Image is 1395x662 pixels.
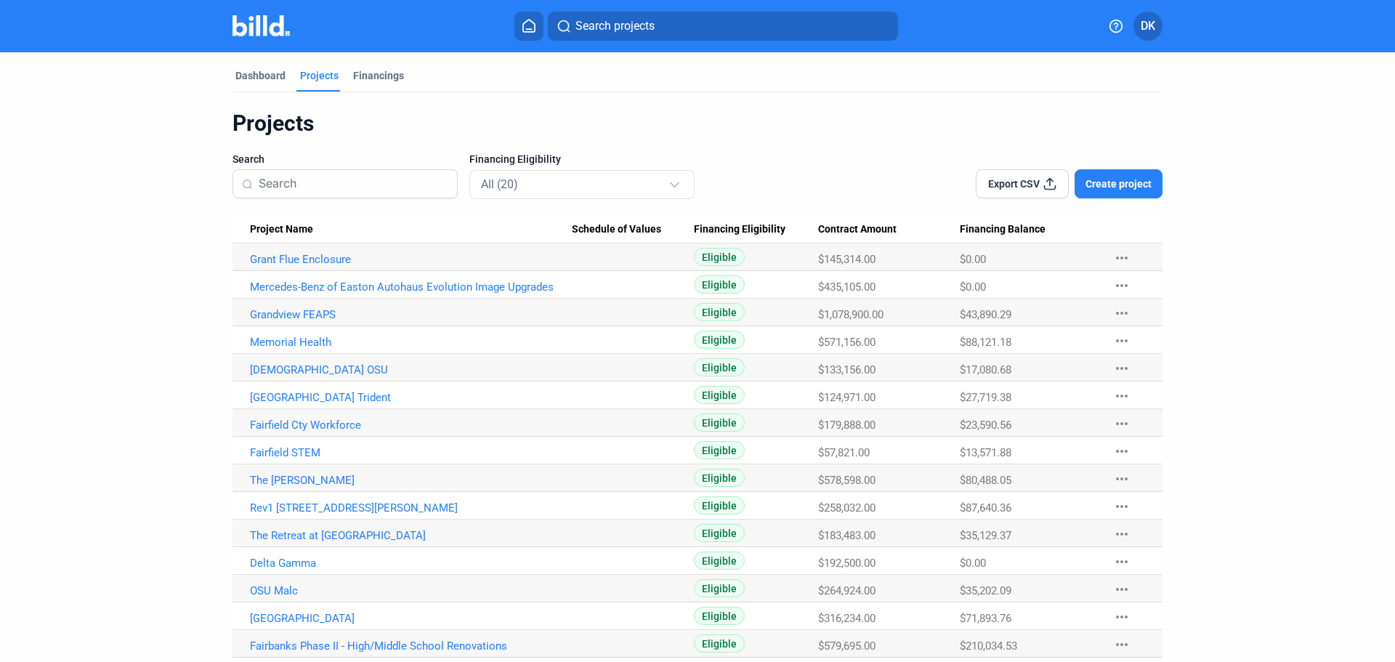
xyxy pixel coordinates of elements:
span: $316,234.00 [818,612,876,625]
span: Eligible [694,524,745,542]
span: $145,314.00 [818,253,876,266]
span: $13,571.88 [960,446,1011,459]
span: Eligible [694,496,745,514]
span: $264,924.00 [818,584,876,597]
mat-icon: more_horiz [1113,581,1131,598]
span: Eligible [694,331,745,349]
div: Schedule of Values [572,223,695,236]
span: $435,105.00 [818,280,876,294]
span: $1,078,900.00 [818,308,883,321]
button: DK [1133,12,1162,41]
mat-icon: more_horiz [1113,470,1131,488]
span: Create project [1085,177,1152,191]
span: $192,500.00 [818,557,876,570]
mat-icon: more_horiz [1113,332,1131,350]
span: Schedule of Values [572,223,661,236]
mat-icon: more_horiz [1113,304,1131,322]
span: $0.00 [960,253,986,266]
span: Export CSV [988,177,1040,191]
input: Search [259,169,448,199]
span: Eligible [694,552,745,570]
span: Project Name [250,223,313,236]
a: [GEOGRAPHIC_DATA] [250,612,572,625]
img: Billd Company Logo [232,15,290,36]
span: Eligible [694,386,745,404]
span: $578,598.00 [818,474,876,487]
button: Export CSV [976,169,1069,198]
span: $57,821.00 [818,446,870,459]
a: The Retreat at [GEOGRAPHIC_DATA] [250,529,572,542]
div: Contract Amount [818,223,960,236]
span: $88,121.18 [960,336,1011,349]
span: Contract Amount [818,223,897,236]
a: Grant Flue Enclosure [250,253,572,266]
span: Eligible [694,358,745,376]
span: Eligible [694,579,745,597]
span: $17,080.68 [960,363,1011,376]
span: $183,483.00 [818,529,876,542]
mat-icon: more_horiz [1113,608,1131,626]
mat-select-trigger: All (20) [481,177,518,191]
span: Eligible [694,469,745,487]
span: $0.00 [960,280,986,294]
span: $35,129.37 [960,529,1011,542]
span: $179,888.00 [818,419,876,432]
span: Eligible [694,441,745,459]
mat-icon: more_horiz [1113,249,1131,267]
div: Project Name [250,223,572,236]
div: Projects [232,110,1162,137]
button: Create project [1075,169,1162,198]
span: $27,719.38 [960,391,1011,404]
mat-icon: more_horiz [1113,525,1131,543]
mat-icon: more_horiz [1113,387,1131,405]
button: Search projects [548,12,898,41]
mat-icon: more_horiz [1113,360,1131,377]
span: $124,971.00 [818,391,876,404]
span: $0.00 [960,557,986,570]
div: Financing Eligibility [694,223,817,236]
div: Financings [353,68,404,83]
div: Dashboard [235,68,286,83]
span: $23,590.56 [960,419,1011,432]
span: Financing Balance [960,223,1046,236]
mat-icon: more_horiz [1113,498,1131,515]
a: Fairfield Cty Workforce [250,419,572,432]
a: [DEMOGRAPHIC_DATA] OSU [250,363,572,376]
mat-icon: more_horiz [1113,636,1131,653]
a: [GEOGRAPHIC_DATA] Trident [250,391,572,404]
span: Eligible [694,303,745,321]
mat-icon: more_horiz [1113,277,1131,294]
mat-icon: more_horiz [1113,553,1131,570]
span: $71,893.76 [960,612,1011,625]
a: Fairbanks Phase II - High/Middle School Renovations [250,639,572,653]
a: Delta Gamma [250,557,572,570]
span: Eligible [694,413,745,432]
span: $579,695.00 [818,639,876,653]
span: $133,156.00 [818,363,876,376]
span: $258,032.00 [818,501,876,514]
div: Financing Balance [960,223,1099,236]
span: Eligible [694,275,745,294]
div: Projects [300,68,339,83]
span: Eligible [694,607,745,625]
a: Memorial Health [250,336,572,349]
span: Search projects [575,17,655,35]
a: Mercedes-Benz of Easton Autohaus Evolution Image Upgrades [250,280,572,294]
span: $571,156.00 [818,336,876,349]
span: Financing Eligibility [469,152,561,166]
mat-icon: more_horiz [1113,415,1131,432]
a: Rev1 [STREET_ADDRESS][PERSON_NAME] [250,501,572,514]
a: OSU Malc [250,584,572,597]
span: Eligible [694,634,745,653]
mat-icon: more_horiz [1113,443,1131,460]
span: Financing Eligibility [694,223,785,236]
span: Eligible [694,248,745,266]
a: Grandview FEAPS [250,308,572,321]
span: $43,890.29 [960,308,1011,321]
a: Fairfield STEM [250,446,572,459]
span: Search [232,152,264,166]
span: $35,202.09 [960,584,1011,597]
span: $87,640.36 [960,501,1011,514]
span: DK [1141,17,1155,35]
span: $80,488.05 [960,474,1011,487]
